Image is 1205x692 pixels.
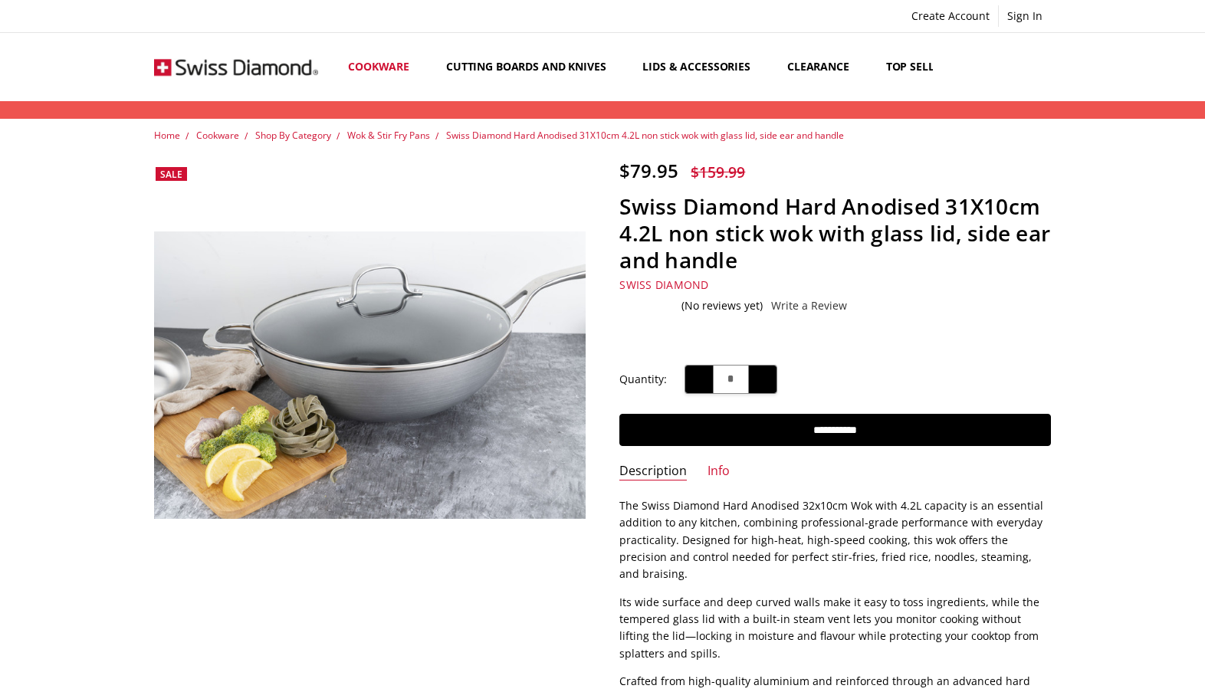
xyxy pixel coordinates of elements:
a: Clearance [774,33,873,101]
a: Sign In [999,5,1051,27]
a: Shop By Category [255,129,331,142]
a: Lids & Accessories [629,33,773,101]
p: Its wide surface and deep curved walls make it easy to toss ingredients, while the tempered glass... [619,594,1051,663]
a: Home [154,129,180,142]
span: Sale [160,168,182,181]
a: Cutting boards and knives [433,33,630,101]
span: $159.99 [691,162,745,182]
img: Swiss Diamond Hard Anodised 31X10cm 4.2L non stick wok with glass lid, side ear and handle [154,231,586,520]
a: Swiss Diamond [619,277,708,292]
span: $79.95 [619,158,678,183]
a: Top Sellers [873,33,966,101]
a: Wok & Stir Fry Pans [347,129,430,142]
span: (No reviews yet) [681,300,763,312]
a: Cookware [335,33,433,101]
p: The Swiss Diamond Hard Anodised 32x10cm Wok with 4.2L capacity is an essential addition to any ki... [619,497,1051,583]
a: Create Account [903,5,998,27]
a: Description [619,463,687,480]
label: Quantity: [619,371,667,388]
h1: Swiss Diamond Hard Anodised 31X10cm 4.2L non stick wok with glass lid, side ear and handle [619,193,1051,274]
img: Free Shipping On Every Order [154,34,318,100]
a: Cookware [196,129,239,142]
a: Info [708,463,730,480]
a: Swiss Diamond Hard Anodised 31X10cm 4.2L non stick wok with glass lid, side ear and handle [154,159,586,591]
a: Write a Review [771,300,847,312]
a: Swiss Diamond Hard Anodised 31X10cm 4.2L non stick wok with glass lid, side ear and handle [446,129,844,142]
